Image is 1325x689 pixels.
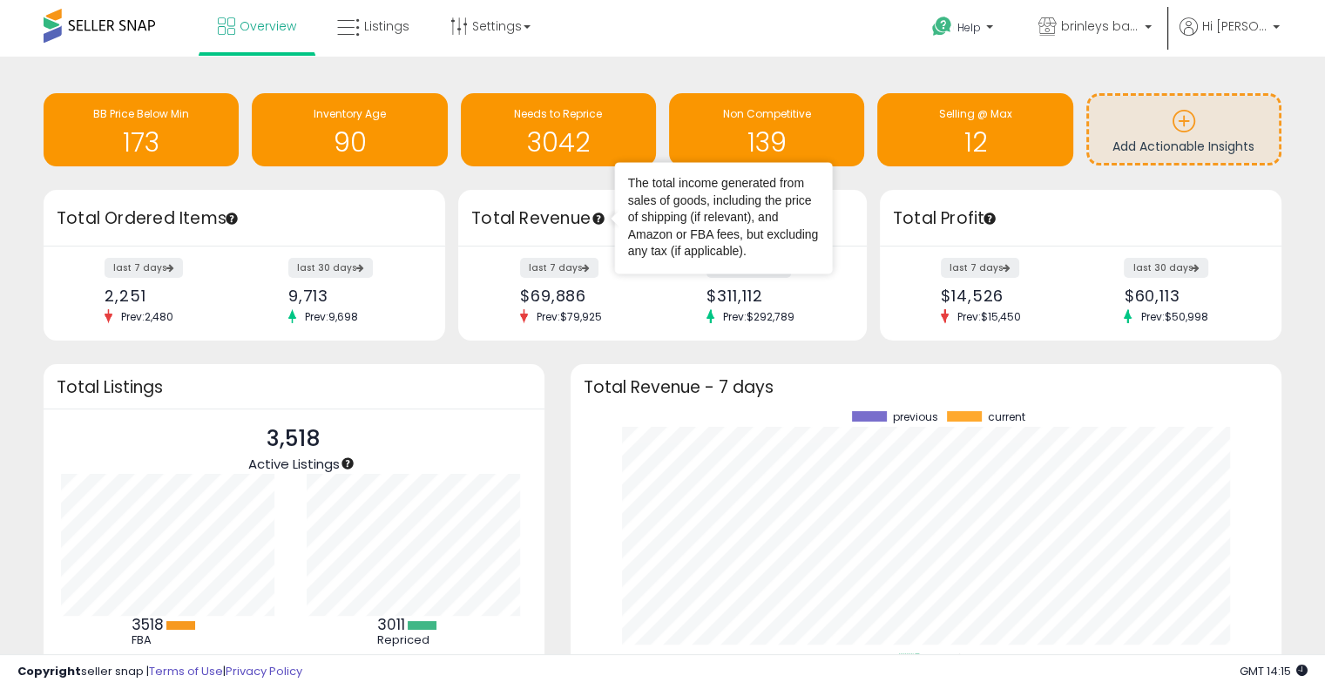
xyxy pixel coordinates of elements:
[248,455,340,473] span: Active Listings
[252,93,447,166] a: Inventory Age 90
[1180,17,1280,57] a: Hi [PERSON_NAME]
[1124,258,1208,278] label: last 30 days
[669,93,864,166] a: Non Competitive 139
[377,633,456,647] div: Repriced
[57,381,531,394] h3: Total Listings
[132,614,164,635] b: 3518
[1202,17,1268,35] span: Hi [PERSON_NAME]
[893,206,1268,231] h3: Total Profit
[288,287,415,305] div: 9,713
[941,258,1019,278] label: last 7 days
[520,287,650,305] div: $69,886
[886,128,1064,157] h1: 12
[52,128,230,157] h1: 173
[44,93,239,166] a: BB Price Below Min 173
[584,381,1268,394] h3: Total Revenue - 7 days
[224,211,240,226] div: Tooltip anchor
[1124,287,1250,305] div: $60,113
[957,20,981,35] span: Help
[628,175,820,260] div: The total income generated from sales of goods, including the price of shipping (if relevant), an...
[941,287,1067,305] div: $14,526
[377,651,404,672] b: 507
[528,309,611,324] span: Prev: $79,925
[931,16,953,37] i: Get Help
[57,206,432,231] h3: Total Ordered Items
[93,106,189,121] span: BB Price Below Min
[1132,309,1216,324] span: Prev: $50,998
[112,309,182,324] span: Prev: 2,480
[364,17,409,35] span: Listings
[893,411,938,423] span: previous
[461,93,656,166] a: Needs to Reprice 3042
[105,258,183,278] label: last 7 days
[706,287,836,305] div: $311,112
[132,651,141,672] b: 0
[1089,96,1279,163] a: Add Actionable Insights
[17,664,302,680] div: seller snap | |
[470,128,647,157] h1: 3042
[471,206,854,231] h3: Total Revenue
[520,258,598,278] label: last 7 days
[248,422,340,456] p: 3,518
[288,258,373,278] label: last 30 days
[723,106,811,121] span: Non Competitive
[296,309,367,324] span: Prev: 9,698
[591,211,606,226] div: Tooltip anchor
[877,93,1072,166] a: Selling @ Max 12
[240,17,296,35] span: Overview
[949,309,1030,324] span: Prev: $15,450
[678,128,855,157] h1: 139
[149,663,223,679] a: Terms of Use
[132,633,210,647] div: FBA
[340,456,355,471] div: Tooltip anchor
[226,663,302,679] a: Privacy Policy
[918,3,1011,57] a: Help
[514,106,602,121] span: Needs to Reprice
[714,309,803,324] span: Prev: $292,789
[314,106,386,121] span: Inventory Age
[938,106,1011,121] span: Selling @ Max
[17,663,81,679] strong: Copyright
[260,128,438,157] h1: 90
[377,614,405,635] b: 3011
[1240,663,1308,679] span: 2025-08-13 14:15 GMT
[982,211,997,226] div: Tooltip anchor
[1061,17,1139,35] span: brinleys bargains
[105,287,231,305] div: 2,251
[1112,138,1254,155] span: Add Actionable Insights
[988,411,1025,423] span: current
